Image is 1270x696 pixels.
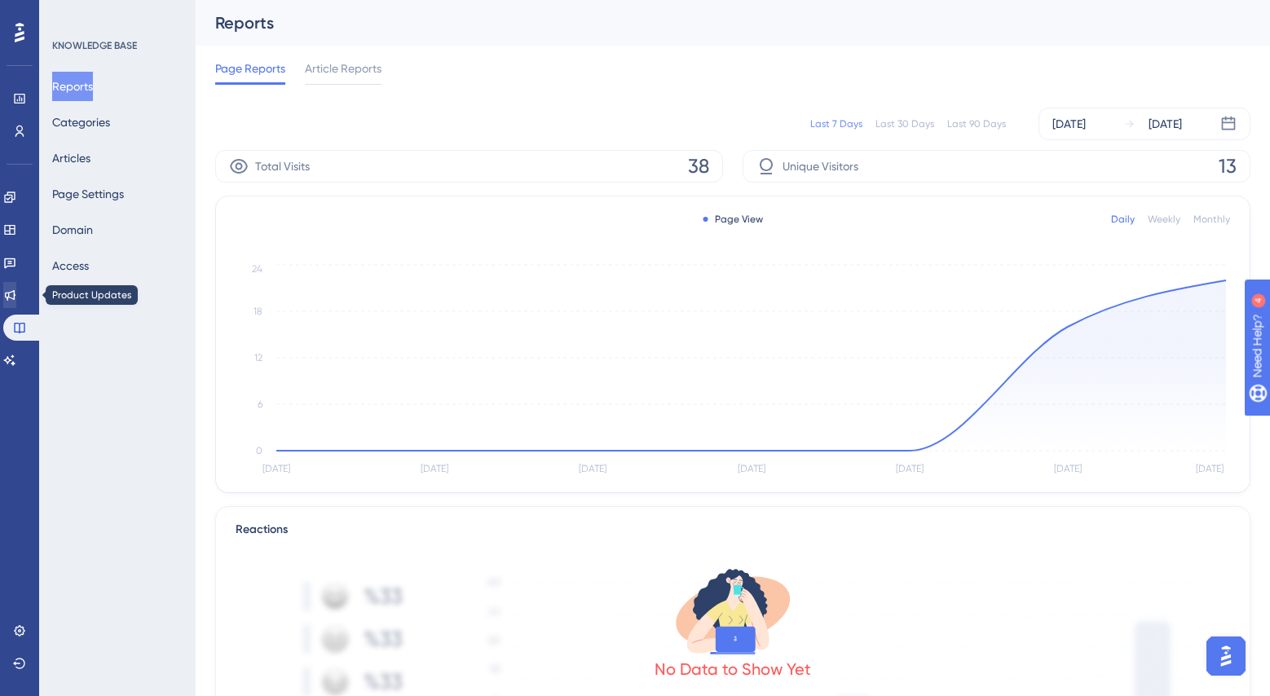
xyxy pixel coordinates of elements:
span: 38 [688,153,709,179]
tspan: 0 [256,445,262,456]
div: [DATE] [1149,114,1182,134]
button: Categories [52,108,110,137]
button: Articles [52,143,90,173]
tspan: [DATE] [421,463,448,474]
div: Daily [1111,213,1135,226]
tspan: 18 [254,306,262,317]
span: Total Visits [255,156,310,176]
div: Last 7 Days [810,117,862,130]
iframe: UserGuiding AI Assistant Launcher [1202,632,1250,681]
tspan: 24 [252,263,262,275]
div: No Data to Show Yet [655,658,811,681]
button: Access [52,251,89,280]
div: Page View [703,213,763,226]
span: Page Reports [215,59,285,78]
div: [DATE] [1052,114,1086,134]
div: Last 90 Days [947,117,1006,130]
tspan: [DATE] [896,463,924,474]
div: Reports [215,11,1210,34]
div: KNOWLEDGE BASE [52,39,137,52]
tspan: [DATE] [1054,463,1082,474]
button: Reports [52,72,93,101]
span: 13 [1219,153,1237,179]
div: Last 30 Days [875,117,934,130]
div: 4 [113,8,118,21]
tspan: [DATE] [579,463,606,474]
span: Need Help? [38,4,102,24]
span: Unique Visitors [783,156,858,176]
span: Article Reports [305,59,381,78]
tspan: [DATE] [738,463,765,474]
div: Weekly [1148,213,1180,226]
button: Page Settings [52,179,124,209]
tspan: [DATE] [1196,463,1224,474]
div: Monthly [1193,213,1230,226]
tspan: [DATE] [262,463,290,474]
tspan: 6 [258,399,262,410]
button: Domain [52,215,93,244]
div: Reactions [236,520,1230,540]
tspan: 12 [254,352,262,363]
